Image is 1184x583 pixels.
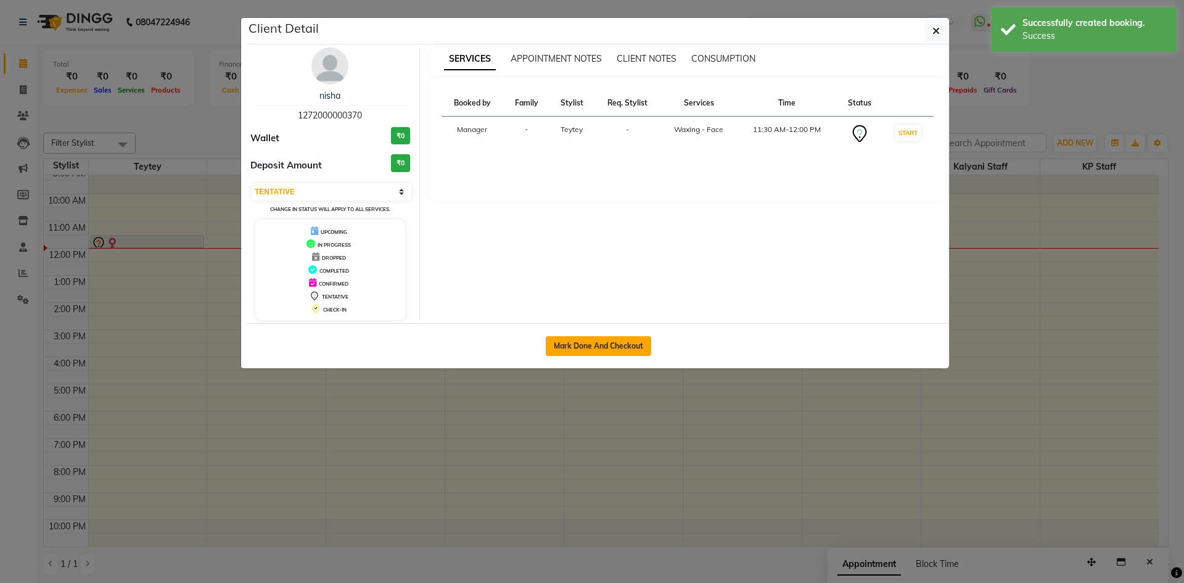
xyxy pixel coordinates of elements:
[391,127,410,145] h3: ₹0
[391,154,410,172] h3: ₹0
[668,124,730,135] div: Waxing - Face
[549,90,594,117] th: Stylist
[561,125,583,134] span: Teytey
[322,255,346,261] span: DROPPED
[1022,30,1167,43] div: Success
[444,48,496,70] span: SERVICES
[738,90,837,117] th: Time
[660,90,738,117] th: Services
[442,90,504,117] th: Booked by
[270,206,390,212] small: Change in status will apply to all services.
[594,90,660,117] th: Req. Stylist
[250,131,279,146] span: Wallet
[837,90,882,117] th: Status
[250,159,322,173] span: Deposit Amount
[594,117,660,152] td: -
[322,294,348,300] span: TENTATIVE
[691,53,755,64] span: CONSUMPTION
[311,48,348,85] img: avatar
[298,110,362,121] span: 1272000000370
[321,229,347,235] span: UPCOMING
[319,268,349,274] span: COMPLETED
[319,281,348,287] span: CONFIRMED
[503,117,549,152] td: -
[442,117,504,152] td: Manager
[1022,17,1167,30] div: Successfully created booking.
[503,90,549,117] th: Family
[249,19,319,38] h5: Client Detail
[617,53,676,64] span: CLIENT NOTES
[323,307,347,313] span: CHECK-IN
[738,117,837,152] td: 11:30 AM-12:00 PM
[546,336,651,356] button: Mark Done And Checkout
[895,125,921,141] button: START
[318,242,351,248] span: IN PROGRESS
[319,90,340,101] a: nisha
[511,53,602,64] span: APPOINTMENT NOTES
